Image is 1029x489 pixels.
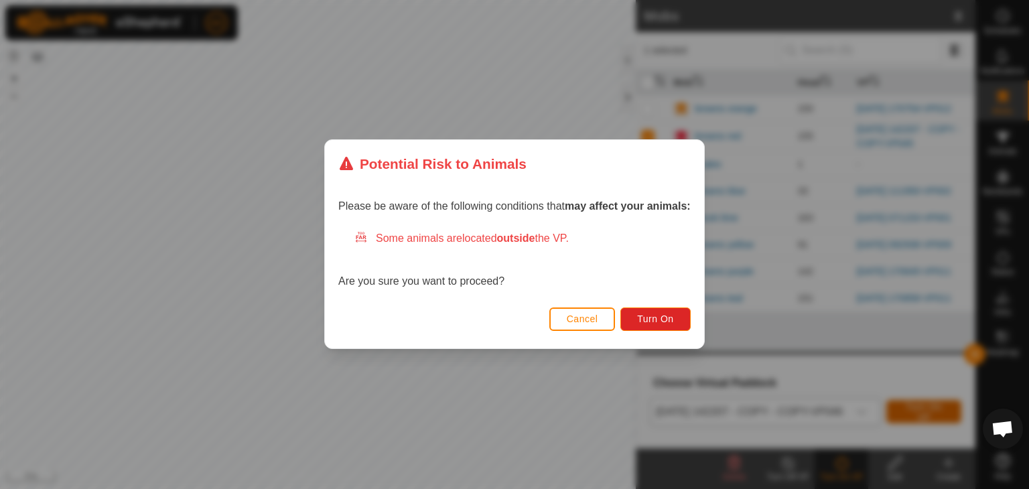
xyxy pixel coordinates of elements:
[497,233,535,244] strong: outside
[621,307,691,331] button: Turn On
[638,314,674,325] span: Turn On
[338,201,691,212] span: Please be aware of the following conditions that
[567,314,598,325] span: Cancel
[338,231,691,290] div: Are you sure you want to proceed?
[354,231,691,247] div: Some animals are
[565,201,691,212] strong: may affect your animals:
[549,307,616,331] button: Cancel
[462,233,569,244] span: located the VP.
[338,153,527,174] div: Potential Risk to Animals
[983,409,1023,449] a: Open chat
